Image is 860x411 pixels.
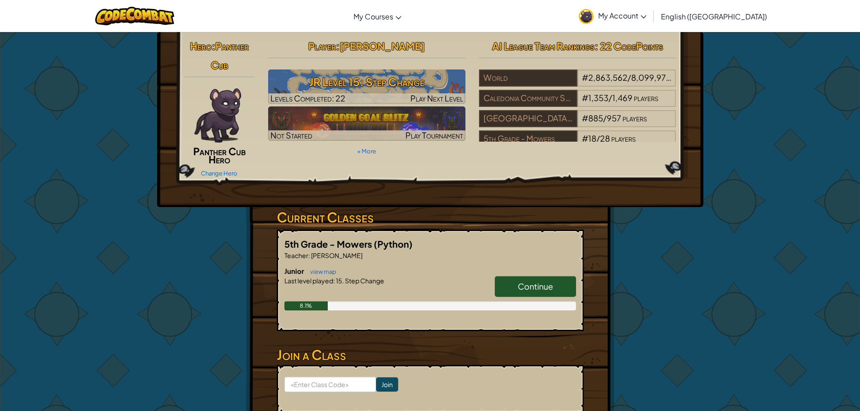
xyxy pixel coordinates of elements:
span: Play Next Level [410,93,463,103]
span: Player [308,40,336,52]
span: : [333,277,335,285]
span: [PERSON_NAME] [310,251,363,259]
span: English ([GEOGRAPHIC_DATA]) [661,12,767,21]
span: 885 [588,113,603,123]
span: Levels Completed: 22 [270,93,345,103]
span: players [634,92,658,103]
span: / [609,92,612,103]
a: view map [306,268,336,275]
img: Golden Goal [268,106,465,141]
span: Last level played [284,277,333,285]
img: JR Level 15: Step Change [268,69,465,104]
span: (Python) [374,238,413,249]
span: Not Started [270,130,312,140]
span: AI League Team Rankings [492,40,595,52]
input: Join [376,377,398,392]
span: : [336,40,339,52]
div: Caledonia Community Schools [479,90,577,107]
img: Pantera%20Cub_PaperDoll.png [194,88,241,143]
span: 1,353 [588,92,609,103]
span: 2,863,562 [588,72,628,83]
span: 8,099,972 [631,72,671,83]
span: : [212,40,215,52]
span: Panther Cub Hero [193,145,246,166]
span: players [623,113,647,123]
span: # [582,133,588,143]
span: 28 [600,133,610,143]
span: My Courses [353,12,393,21]
img: avatar [579,9,594,24]
span: My Account [598,11,646,20]
span: 15. [335,277,344,285]
input: <Enter Class Code> [284,377,376,392]
a: Change Hero [201,170,237,177]
h3: Current Classes [277,207,584,227]
span: / [596,133,600,143]
span: # [582,113,588,123]
a: Play Next Level [268,69,465,104]
a: English ([GEOGRAPHIC_DATA]) [656,4,772,28]
span: 957 [607,113,621,123]
a: Caledonia Community Schools#1,353/1,469players [479,98,676,109]
span: : [308,251,310,259]
span: 1,469 [612,92,632,103]
div: 8.1% [284,301,328,310]
a: My Courses [349,4,406,28]
span: players [611,133,636,143]
span: / [628,72,631,83]
h3: JR Level 15: Step Change [268,72,465,92]
span: Teacher [284,251,308,259]
span: 18 [588,133,596,143]
span: Step Change [344,277,384,285]
div: World [479,69,577,87]
span: Junior [284,267,306,275]
span: players [672,72,697,83]
span: Panther Cub [211,40,249,71]
a: World#2,863,562/8,099,972players [479,78,676,88]
div: [GEOGRAPHIC_DATA][PERSON_NAME] [479,110,577,127]
a: [GEOGRAPHIC_DATA][PERSON_NAME]#885/957players [479,119,676,129]
img: CodeCombat logo [95,7,174,25]
span: Continue [518,281,553,291]
h3: Join a Class [277,345,584,365]
a: 5th Grade - Mowers#18/28players [479,139,676,149]
span: Hero [190,40,212,52]
span: Play Tournament [405,130,463,140]
a: Not StartedPlay Tournament [268,106,465,141]
span: 5th Grade - Mowers [284,238,374,249]
div: 5th Grade - Mowers [479,130,577,148]
a: + More [357,148,376,155]
span: : 22 CodePoints [595,40,663,52]
span: # [582,72,588,83]
span: / [603,113,607,123]
span: # [582,92,588,103]
a: My Account [574,2,651,30]
span: [PERSON_NAME] [339,40,425,52]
